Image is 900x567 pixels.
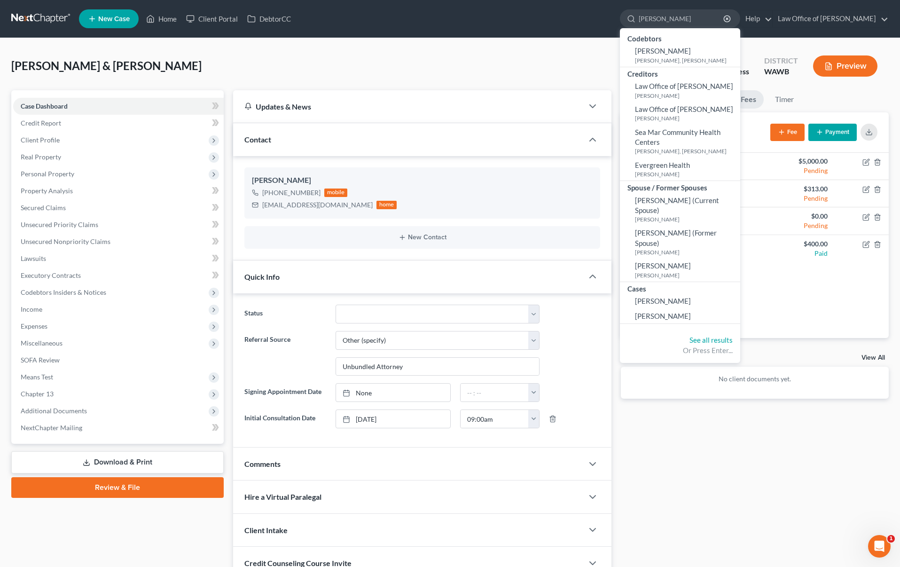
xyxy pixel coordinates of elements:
span: Codebtors Insiders & Notices [21,288,106,296]
a: Fees [733,90,764,109]
span: New Case [98,16,130,23]
small: [PERSON_NAME], [PERSON_NAME] [635,147,738,155]
a: Sea Mar Community Health Centers[PERSON_NAME], [PERSON_NAME] [620,125,740,158]
a: Case Dashboard [13,98,224,115]
span: [PERSON_NAME] (Former Spouse) [635,228,717,247]
span: Evergreen Health [635,161,690,169]
span: [PERSON_NAME] [635,312,691,320]
span: [PERSON_NAME] [635,261,691,270]
div: $0.00 [762,212,828,221]
a: [PERSON_NAME] [620,294,740,308]
a: Help [741,10,772,27]
div: $5,000.00 [762,157,828,166]
small: [PERSON_NAME] [635,215,738,223]
button: Payment [808,124,857,141]
span: Sea Mar Community Health Centers [635,128,720,146]
div: [PERSON_NAME] [252,175,593,186]
div: District [764,55,798,66]
span: Quick Info [244,272,280,281]
span: Law Office of [PERSON_NAME] [635,82,733,90]
span: [PERSON_NAME] (Current Spouse) [635,196,719,214]
label: Referral Source [240,331,331,376]
div: $313.00 [762,184,828,194]
span: NextChapter Mailing [21,424,82,432]
a: [PERSON_NAME] (Former Spouse)[PERSON_NAME] [620,226,740,259]
a: NextChapter Mailing [13,419,224,436]
span: Unsecured Priority Claims [21,220,98,228]
button: Preview [813,55,877,77]
span: Law Office of [PERSON_NAME] [635,105,733,113]
label: Signing Appointment Date [240,383,331,402]
span: Executory Contracts [21,271,81,279]
iframe: Intercom live chat [868,535,891,558]
a: SOFA Review [13,352,224,369]
a: [PERSON_NAME] (Current Spouse)[PERSON_NAME] [620,193,740,226]
span: Comments [244,459,281,468]
a: Unsecured Priority Claims [13,216,224,233]
a: None [336,384,450,402]
div: mobile [324,189,348,197]
small: [PERSON_NAME] [635,170,738,178]
div: [PHONE_NUMBER] [262,188,321,197]
div: Creditors [620,67,740,79]
label: Initial Consultation Date [240,409,331,428]
div: $400.00 [762,239,828,249]
span: [PERSON_NAME] [635,297,691,305]
span: Income [21,305,42,313]
p: No client documents yet. [628,374,881,384]
small: [PERSON_NAME] [635,114,738,122]
a: [PERSON_NAME][PERSON_NAME], [PERSON_NAME] [620,44,740,67]
a: [PERSON_NAME] [620,309,740,323]
span: Contact [244,135,271,144]
a: Property Analysis [13,182,224,199]
a: Evergreen Health[PERSON_NAME] [620,158,740,181]
div: Pending [762,221,828,230]
input: Search by name... [639,10,725,27]
a: View All [861,354,885,361]
small: [PERSON_NAME] [635,248,738,256]
input: -- : -- [461,384,529,402]
small: [PERSON_NAME], [PERSON_NAME] [635,56,738,64]
a: Law Office of [PERSON_NAME][PERSON_NAME] [620,102,740,125]
span: [PERSON_NAME] & [PERSON_NAME] [11,59,202,72]
a: See all results [689,336,733,344]
a: DebtorCC [243,10,296,27]
span: Additional Documents [21,407,87,415]
a: Timer [767,90,801,109]
small: [PERSON_NAME] [635,271,738,279]
a: [DATE] [336,410,450,428]
span: Expenses [21,322,47,330]
div: Updates & News [244,102,572,111]
div: home [376,201,397,209]
button: Fee [770,124,805,141]
span: Lawsuits [21,254,46,262]
button: New Contact [252,234,593,241]
a: Executory Contracts [13,267,224,284]
span: Client Profile [21,136,60,144]
a: Review & File [11,477,224,498]
small: [PERSON_NAME] [635,92,738,100]
span: Means Test [21,373,53,381]
span: Credit Report [21,119,61,127]
div: [EMAIL_ADDRESS][DOMAIN_NAME] [262,200,373,210]
div: Paid [762,249,828,258]
span: 1 [887,535,895,543]
a: Home [141,10,181,27]
a: Unsecured Nonpriority Claims [13,233,224,250]
a: [PERSON_NAME][PERSON_NAME] [620,259,740,282]
div: Codebtors [620,32,740,44]
a: Download & Print [11,451,224,473]
span: SOFA Review [21,356,60,364]
span: Case Dashboard [21,102,68,110]
a: Secured Claims [13,199,224,216]
span: Hire a Virtual Paralegal [244,492,321,501]
label: Status [240,305,331,323]
a: Credit Report [13,115,224,132]
span: Property Analysis [21,187,73,195]
input: -- : -- [461,410,529,428]
span: Secured Claims [21,204,66,212]
a: Lawsuits [13,250,224,267]
span: Unsecured Nonpriority Claims [21,237,110,245]
div: Cases [620,282,740,294]
input: Other Referral Source [336,358,539,376]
